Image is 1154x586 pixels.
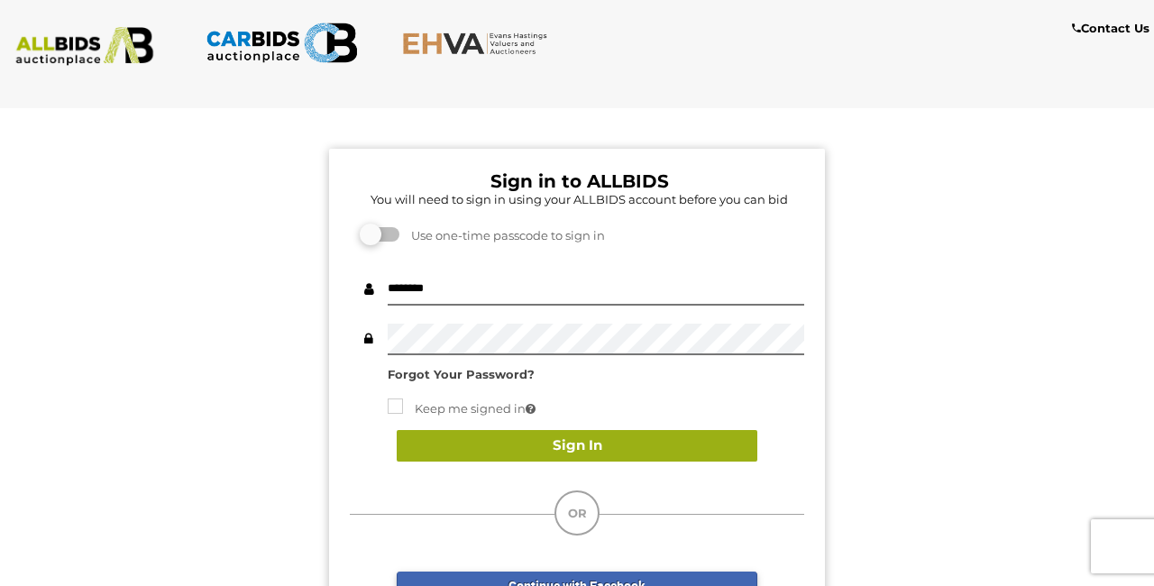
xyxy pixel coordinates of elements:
[1072,21,1149,35] b: Contact Us
[402,32,554,55] img: EHVA.com.au
[206,18,358,68] img: CARBIDS.com.au
[397,430,757,462] button: Sign In
[490,170,669,192] b: Sign in to ALLBIDS
[388,398,536,419] label: Keep me signed in
[8,27,160,66] img: ALLBIDS.com.au
[354,193,804,206] h5: You will need to sign in using your ALLBIDS account before you can bid
[1072,18,1154,39] a: Contact Us
[402,228,605,243] span: Use one-time passcode to sign in
[554,490,600,536] div: OR
[388,367,535,381] a: Forgot Your Password?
